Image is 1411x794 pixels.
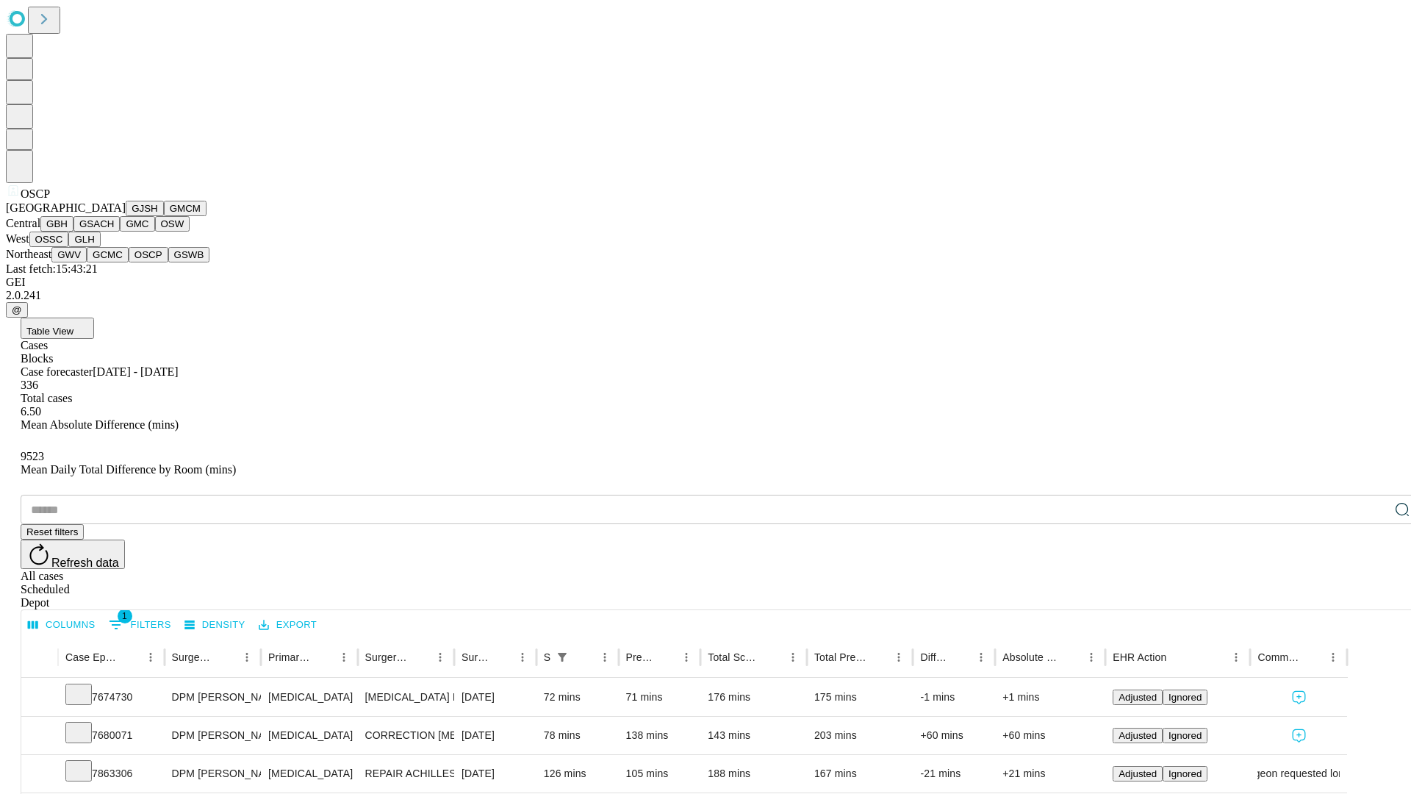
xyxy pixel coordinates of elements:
[626,717,694,754] div: 138 mins
[1257,755,1339,793] div: Surgeon requested longer
[1060,647,1081,668] button: Sort
[626,679,694,716] div: 71 mins
[65,755,157,793] div: 7863306
[708,717,800,754] div: 143 mins
[255,614,320,637] button: Export
[21,187,50,200] span: OSCP
[21,540,125,569] button: Refresh data
[21,418,179,431] span: Mean Absolute Difference (mins)
[24,614,99,637] button: Select columns
[365,717,447,754] div: CORRECTION [MEDICAL_DATA], FIRST [MEDICAL_DATA] AND MEDIAL CUNEIFORM JOINT [MEDICAL_DATA]
[140,647,161,668] button: Menu
[126,201,164,216] button: GJSH
[462,717,529,754] div: [DATE]
[26,326,73,337] span: Table View
[920,755,988,793] div: -21 mins
[552,647,572,668] button: Show filters
[172,717,254,754] div: DPM [PERSON_NAME]
[888,647,909,668] button: Menu
[6,232,29,245] span: West
[21,318,94,339] button: Table View
[68,232,100,247] button: GLH
[708,755,800,793] div: 188 mins
[21,365,93,378] span: Case forecaster
[118,609,132,623] span: 1
[26,526,78,537] span: Reset filters
[544,651,550,663] div: Scheduled In Room Duration
[105,613,175,637] button: Show filters
[1113,766,1163,782] button: Adjusted
[365,679,447,716] div: [MEDICAL_DATA] INTERPHALANGEAL JOINT
[1002,679,1098,716] div: +1 mins
[29,685,51,711] button: Expand
[920,717,988,754] div: +60 mins
[492,647,512,668] button: Sort
[93,365,178,378] span: [DATE] - [DATE]
[552,647,572,668] div: 1 active filter
[1081,647,1102,668] button: Menu
[920,679,988,716] div: -1 mins
[237,647,257,668] button: Menu
[51,557,119,569] span: Refresh data
[1119,730,1157,741] span: Adjusted
[21,463,236,476] span: Mean Daily Total Difference by Room (mins)
[1119,768,1157,779] span: Adjusted
[6,217,40,229] span: Central
[1323,647,1343,668] button: Menu
[172,651,215,663] div: Surgeon Name
[1168,730,1202,741] span: Ignored
[120,647,140,668] button: Sort
[21,450,44,462] span: 9523
[216,647,237,668] button: Sort
[708,679,800,716] div: 176 mins
[409,647,430,668] button: Sort
[1238,755,1360,793] span: Surgeon requested longer
[365,755,447,793] div: REPAIR ACHILLES SECONDARY
[1113,728,1163,743] button: Adjusted
[814,651,867,663] div: Total Predicted Duration
[73,216,120,232] button: GSACH
[971,647,991,668] button: Menu
[29,232,69,247] button: OSSC
[6,201,126,214] span: [GEOGRAPHIC_DATA]
[365,651,408,663] div: Surgery Name
[1163,690,1207,705] button: Ignored
[29,723,51,749] button: Expand
[920,651,949,663] div: Difference
[814,755,906,793] div: 167 mins
[1163,728,1207,743] button: Ignored
[1002,717,1098,754] div: +60 mins
[268,717,350,754] div: [MEDICAL_DATA]
[268,755,350,793] div: [MEDICAL_DATA]
[544,755,611,793] div: 126 mins
[6,276,1405,289] div: GEI
[868,647,888,668] button: Sort
[120,216,154,232] button: GMC
[65,651,118,663] div: Case Epic Id
[430,647,450,668] button: Menu
[21,392,72,404] span: Total cases
[129,247,168,262] button: OSCP
[626,651,655,663] div: Predicted In Room Duration
[21,524,84,540] button: Reset filters
[512,647,533,668] button: Menu
[1257,651,1300,663] div: Comments
[1163,766,1207,782] button: Ignored
[1226,647,1246,668] button: Menu
[462,679,529,716] div: [DATE]
[783,647,803,668] button: Menu
[814,679,906,716] div: 175 mins
[65,679,157,716] div: 7674730
[40,216,73,232] button: GBH
[1113,690,1163,705] button: Adjusted
[1168,768,1202,779] span: Ignored
[334,647,354,668] button: Menu
[1113,651,1166,663] div: EHR Action
[168,247,210,262] button: GSWB
[544,679,611,716] div: 72 mins
[172,755,254,793] div: DPM [PERSON_NAME]
[814,717,906,754] div: 203 mins
[6,302,28,318] button: @
[181,614,249,637] button: Density
[87,247,129,262] button: GCMC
